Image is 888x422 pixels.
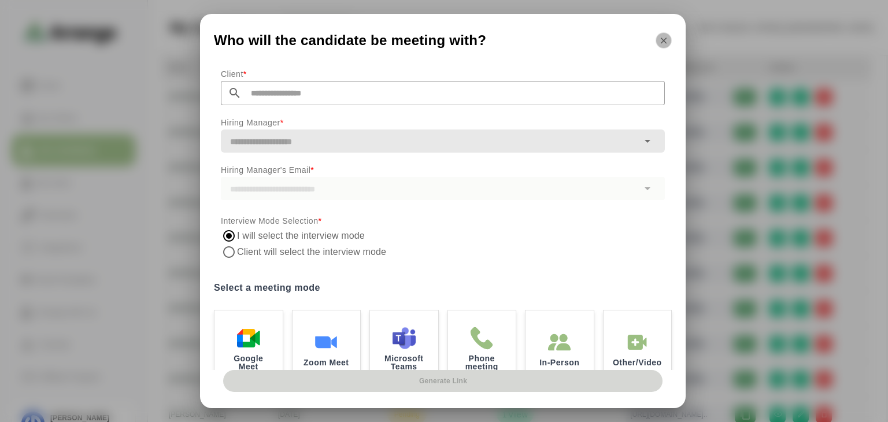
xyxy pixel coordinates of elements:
[237,228,365,244] label: I will select the interview mode
[221,214,665,228] p: Interview Mode Selection
[224,354,273,371] p: Google Meet
[237,244,388,260] label: Client will select the interview mode
[237,327,260,350] img: Google Meet
[626,331,649,354] img: In-Person
[393,327,416,350] img: Microsoft Teams
[470,327,493,350] img: Phone meeting
[221,116,665,129] p: Hiring Manager
[548,331,571,354] img: In-Person
[457,354,507,371] p: Phone meeting
[539,358,579,367] p: In-Person
[613,358,662,367] p: Other/Video
[314,331,338,354] img: Zoom Meet
[379,354,429,371] p: Microsoft Teams
[221,67,665,81] p: Client
[221,163,665,177] p: Hiring Manager's Email
[214,280,672,296] label: Select a meeting mode
[214,34,486,47] span: Who will the candidate be meeting with?
[304,358,349,367] p: Zoom Meet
